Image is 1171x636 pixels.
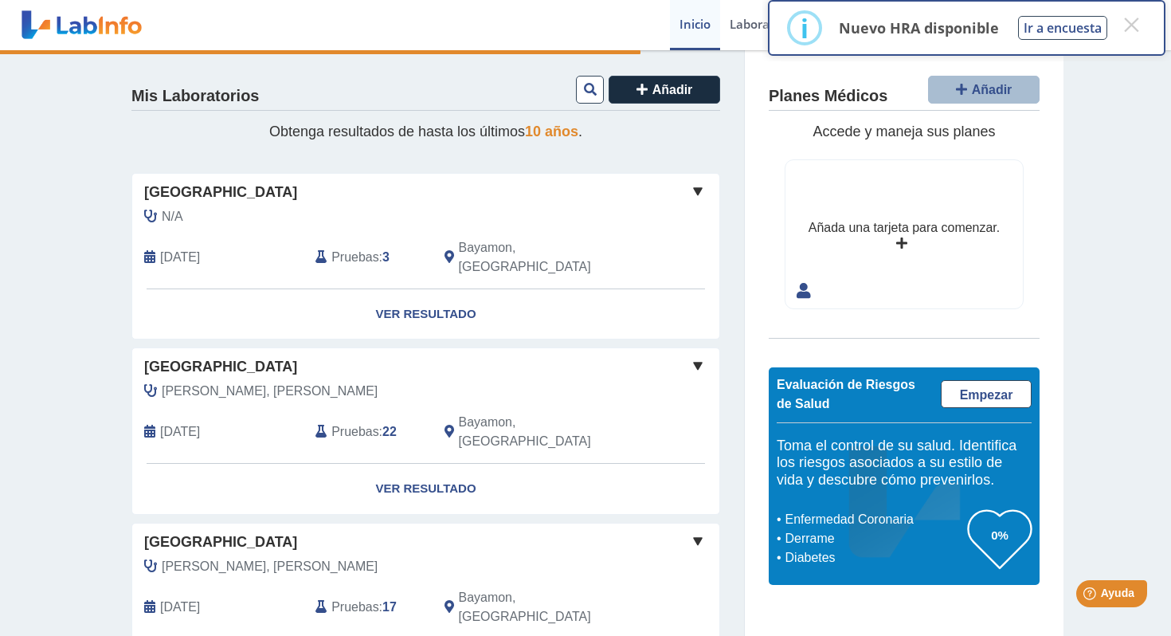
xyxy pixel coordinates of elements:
div: i [801,14,809,42]
p: Nuevo HRA disponible [839,18,999,37]
div: : [304,588,432,626]
a: Ver Resultado [132,464,719,514]
li: Diabetes [781,548,968,567]
span: Pruebas [331,248,378,267]
button: Close this dialog [1117,10,1146,39]
div: Añada una tarjeta para comenzar. [809,218,1000,238]
span: [GEOGRAPHIC_DATA] [144,182,297,203]
span: 2025-09-11 [160,248,200,267]
b: 3 [382,250,390,264]
span: Añadir [972,83,1012,96]
span: Obtenga resultados de hasta los últimos . [269,124,582,139]
a: Empezar [941,380,1032,408]
span: Empezar [960,388,1013,402]
span: Accede y maneja sus planes [813,124,995,139]
button: Ir a encuesta [1018,16,1107,40]
span: 2024-09-12 [160,422,200,442]
button: Añadir [609,76,720,104]
iframe: Help widget launcher [1029,574,1153,618]
button: Añadir [928,76,1040,104]
h3: 0% [968,525,1032,545]
span: Bayamon, PR [459,588,635,626]
span: Pruebas [331,422,378,442]
div: : [304,238,432,277]
h4: Planes Médicos [769,87,887,106]
span: Bayamon, PR [459,238,635,277]
span: Ruiz Candelaria, Yelitza [162,557,378,576]
span: [GEOGRAPHIC_DATA] [144,532,297,553]
span: Ramirez, Yurizam [162,382,378,401]
h5: Toma el control de su salud. Identifica los riesgos asociados a su estilo de vida y descubre cómo... [777,438,1032,489]
div: : [304,413,432,451]
b: 17 [382,600,397,614]
a: Ver Resultado [132,289,719,340]
span: Evaluación de Riesgos de Salud [777,378,915,410]
span: Añadir [652,83,693,96]
span: Bayamon, PR [459,413,635,451]
span: N/A [162,207,183,226]
span: Pruebas [331,598,378,617]
h4: Mis Laboratorios [131,87,259,106]
span: 10 años [525,124,578,139]
li: Enfermedad Coronaria [781,510,968,529]
span: 2023-11-30 [160,598,200,617]
b: 22 [382,425,397,438]
li: Derrame [781,529,968,548]
span: [GEOGRAPHIC_DATA] [144,356,297,378]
